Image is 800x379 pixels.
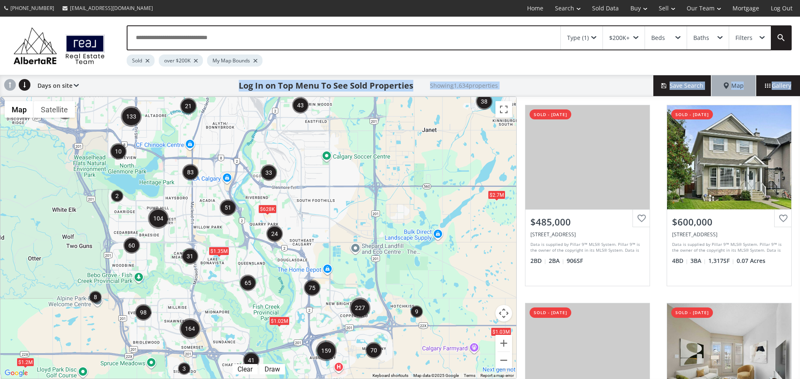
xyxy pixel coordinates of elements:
[672,241,784,254] div: Data is supplied by Pillar 9™ MLS® System. Pillar 9™ is the owner of the copyright in its MLS® Sy...
[240,275,256,291] div: 65
[127,54,155,67] div: Sold
[180,98,197,114] div: 21
[89,291,102,303] div: 8
[495,305,512,322] button: Map camera controls
[58,0,157,16] a: [EMAIL_ADDRESS][DOMAIN_NAME]
[410,305,423,318] div: 9
[476,93,492,110] div: 38
[724,82,744,90] span: Map
[123,237,140,254] div: 60
[260,164,277,181] div: 33
[70,5,153,12] span: [EMAIL_ADDRESS][DOMAIN_NAME]
[2,368,30,379] img: Google
[111,190,123,202] div: 2
[207,54,262,67] div: My Map Bounds
[372,373,408,379] button: Keyboard shortcuts
[9,25,109,67] img: Logo
[182,248,198,265] div: 31
[480,373,514,378] a: Report a map error
[269,316,290,325] div: $1.02M
[15,102,32,118] div: 18
[17,357,34,366] div: $1.2M
[110,143,127,160] div: 10
[672,257,688,265] span: 4 BD
[530,231,645,238] div: 370 Dieppe Drive SW #602, Calgary, AB T3E 7L4
[159,54,203,67] div: over $200K
[765,82,791,90] span: Gallery
[180,318,200,339] div: 164
[34,101,75,118] button: Show satellite imagery
[10,5,54,12] span: [PHONE_NUMBER]
[708,257,735,265] span: 1,317 SF
[121,106,142,127] div: 133
[495,352,512,369] button: Zoom out
[672,216,786,228] div: $600,000
[658,97,800,295] a: sold - [DATE]$600,000[STREET_ADDRESS]Data is supplied by Pillar 9™ MLS® System. Pillar 9™ is the ...
[430,82,498,89] h2: Showing 1,634 properties
[495,335,512,352] button: Zoom in
[5,101,34,118] button: Show street map
[33,75,79,96] div: Days on site
[735,35,752,41] div: Filters
[737,257,765,265] span: 0.07 Acres
[235,365,255,373] div: Clear
[232,365,257,373] div: Click to clear.
[530,257,547,265] span: 2 BD
[672,231,786,238] div: 51 Cranberry Square SE, Calgary, AB T3M 1J5
[220,199,236,216] div: 51
[651,35,665,41] div: Beds
[488,191,505,199] div: $2.7M
[491,327,511,336] div: $1.03M
[653,75,712,96] button: Save Search
[756,75,800,96] div: Gallery
[567,257,583,265] span: 906 SF
[517,97,658,295] a: sold - [DATE]$485,000[STREET_ADDRESS]Data is supplied by Pillar 9™ MLS® System. Pillar 9™ is the ...
[567,35,589,41] div: Type (1)
[350,297,370,318] div: 227
[148,208,169,229] div: 104
[304,280,320,296] div: 75
[690,257,706,265] span: 3 BA
[530,216,645,228] div: $485,000
[549,257,565,265] span: 2 BA
[292,97,309,114] div: 43
[2,368,30,379] a: Open this area in Google Maps (opens a new window)
[464,373,475,378] a: Terms
[693,35,709,41] div: Baths
[495,101,512,118] button: Toggle fullscreen view
[135,304,152,321] div: 98
[243,352,260,369] div: 41
[712,75,756,96] div: Map
[609,35,630,41] div: $200K+
[365,342,382,359] div: 70
[239,80,413,92] h1: Log In on Top Menu To See Sold Properties
[57,103,73,119] div: 58
[316,340,337,361] div: 159
[266,225,283,242] div: 24
[178,362,190,375] div: 3
[530,241,642,254] div: Data is supplied by Pillar 9™ MLS® System. Pillar 9™ is the owner of the copyright in its MLS® Sy...
[413,373,459,378] span: Map data ©2025 Google
[262,365,282,373] div: Draw
[209,246,229,255] div: $1.35M
[182,164,199,181] div: 83
[260,365,285,373] div: Click to draw.
[258,204,277,213] div: $628K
